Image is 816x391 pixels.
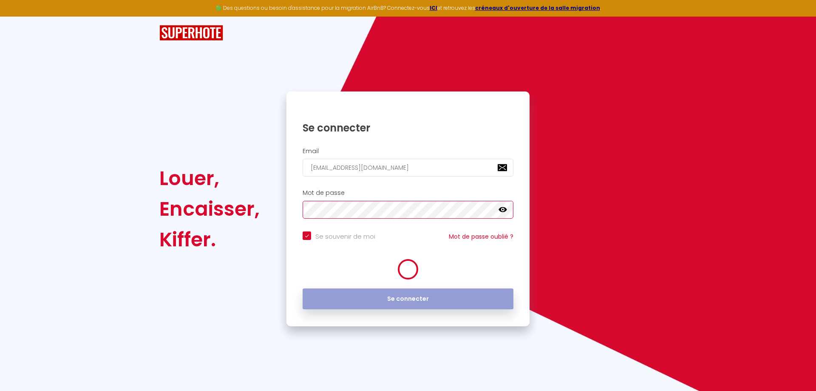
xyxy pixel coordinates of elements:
[475,4,600,11] a: créneaux d'ouverture de la salle migration
[449,232,513,241] a: Mot de passe oublié ?
[303,288,513,310] button: Se connecter
[303,189,513,197] h2: Mot de passe
[159,194,260,224] div: Encaisser,
[7,3,32,29] button: Ouvrir le widget de chat LiveChat
[303,159,513,177] input: Ton Email
[159,224,260,255] div: Kiffer.
[303,148,513,155] h2: Email
[159,25,223,41] img: SuperHote logo
[303,121,513,134] h1: Se connecter
[159,163,260,194] div: Louer,
[430,4,437,11] a: ICI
